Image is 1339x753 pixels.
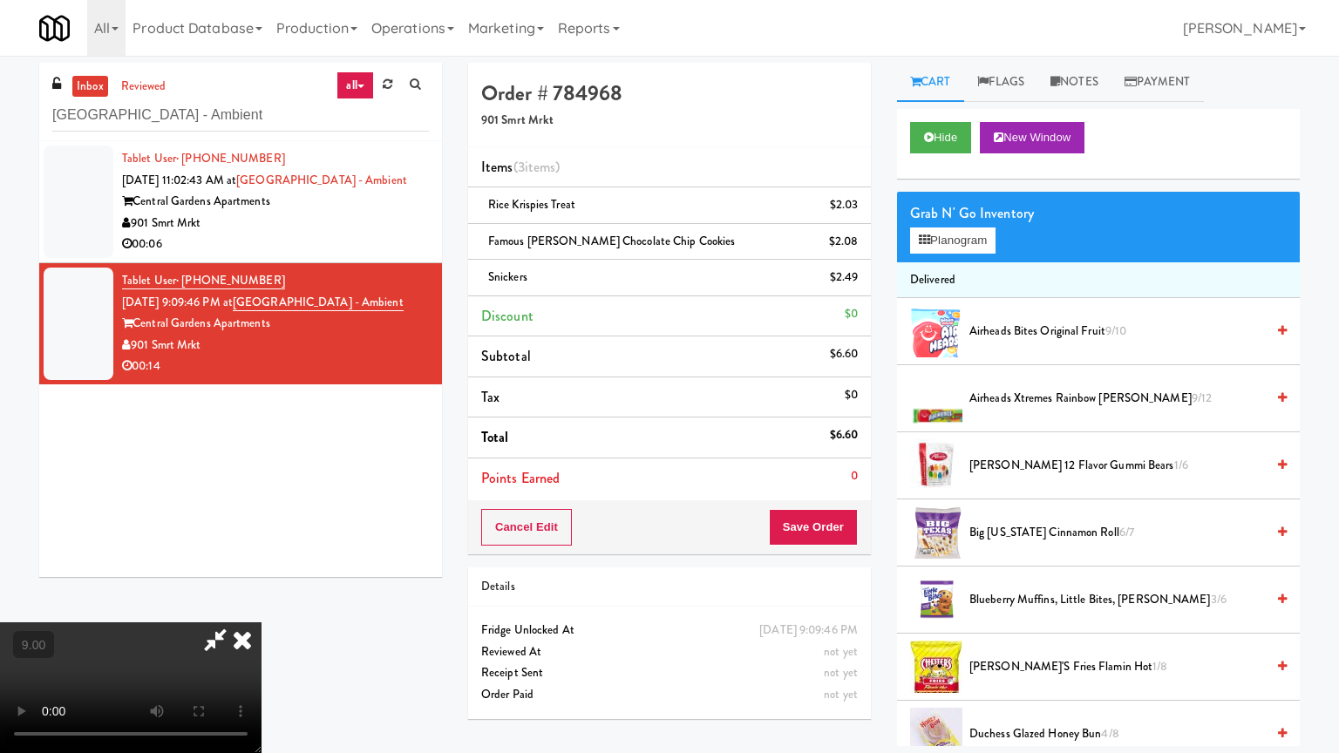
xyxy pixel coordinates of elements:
div: 00:14 [122,356,429,377]
span: 9/10 [1105,322,1126,339]
div: 00:06 [122,234,429,255]
a: Payment [1111,63,1204,102]
button: Hide [910,122,971,153]
div: $2.49 [830,267,859,288]
div: Central Gardens Apartments [122,191,429,213]
a: inbox [72,76,108,98]
div: Reviewed At [481,641,858,663]
a: Notes [1037,63,1111,102]
div: 901 Smrt Mrkt [122,213,429,234]
input: Search vision orders [52,99,429,132]
span: Tax [481,387,500,407]
span: Big [US_STATE] Cinnamon Roll [969,522,1265,544]
div: Order Paid [481,684,858,706]
a: [GEOGRAPHIC_DATA] - Ambient [233,294,404,311]
span: Subtotal [481,346,531,366]
span: Airheads Xtremes Rainbow [PERSON_NAME] [969,388,1265,410]
a: reviewed [117,76,171,98]
span: Blueberry Muffins, Little Bites, [PERSON_NAME] [969,589,1265,611]
span: 1/6 [1174,457,1188,473]
div: Central Gardens Apartments [122,313,429,335]
span: Points Earned [481,468,560,488]
span: Total [481,427,509,447]
li: Delivered [897,262,1300,299]
div: Fridge Unlocked At [481,620,858,641]
span: · [PHONE_NUMBER] [176,150,285,166]
div: $2.03 [830,194,859,216]
span: not yet [824,664,858,681]
img: Micromart [39,13,70,44]
span: 9/12 [1192,390,1212,406]
div: Receipt Sent [481,662,858,684]
div: $0 [845,384,858,406]
a: [GEOGRAPHIC_DATA] - Ambient [236,172,407,188]
a: Cart [897,63,964,102]
div: $2.08 [829,231,859,253]
span: [PERSON_NAME] 12 Flavor Gummi Bears [969,455,1265,477]
span: 1/8 [1152,658,1167,675]
span: [PERSON_NAME]'s Fries Flamin Hot [969,656,1265,678]
span: not yet [824,643,858,660]
h5: 901 Smrt Mrkt [481,114,858,127]
a: Tablet User· [PHONE_NUMBER] [122,272,285,289]
div: [PERSON_NAME]'s Fries Flamin Hot1/8 [962,656,1287,678]
span: 4/8 [1101,725,1118,742]
div: Blueberry Muffins, Little Bites, [PERSON_NAME]3/6 [962,589,1287,611]
div: Airheads Bites Original Fruit9/10 [962,321,1287,343]
span: [DATE] 9:09:46 PM at [122,294,233,310]
span: Famous [PERSON_NAME] Chocolate Chip Cookies [488,233,735,249]
span: Discount [481,306,534,326]
button: New Window [980,122,1084,153]
span: Airheads Bites Original Fruit [969,321,1265,343]
div: Duchess Glazed Honey Bun4/8 [962,723,1287,745]
div: $6.60 [830,424,859,446]
div: $0 [845,303,858,325]
a: Tablet User· [PHONE_NUMBER] [122,150,285,166]
span: 3/6 [1211,591,1227,607]
div: $6.60 [830,343,859,365]
li: Tablet User· [PHONE_NUMBER][DATE] 11:02:43 AM at[GEOGRAPHIC_DATA] - AmbientCentral Gardens Apartm... [39,141,442,263]
div: [PERSON_NAME] 12 Flavor Gummi Bears1/6 [962,455,1287,477]
div: Grab N' Go Inventory [910,200,1287,227]
a: all [336,71,373,99]
span: Snickers [488,268,527,285]
div: Big [US_STATE] Cinnamon Roll6/7 [962,522,1287,544]
h4: Order # 784968 [481,82,858,105]
div: Airheads Xtremes Rainbow [PERSON_NAME]9/12 [962,388,1287,410]
button: Cancel Edit [481,509,572,546]
button: Planogram [910,227,996,254]
div: 0 [851,465,858,487]
span: [DATE] 11:02:43 AM at [122,172,236,188]
div: 901 Smrt Mrkt [122,335,429,356]
span: Rice Krispies Treat [488,196,575,213]
span: · [PHONE_NUMBER] [176,272,285,288]
span: Duchess Glazed Honey Bun [969,723,1265,745]
div: [DATE] 9:09:46 PM [759,620,858,641]
a: Flags [964,63,1038,102]
button: Save Order [769,509,858,546]
span: not yet [824,686,858,702]
span: 6/7 [1119,524,1134,540]
ng-pluralize: items [525,157,556,177]
div: Details [481,576,858,598]
span: (3 ) [513,157,561,177]
li: Tablet User· [PHONE_NUMBER][DATE] 9:09:46 PM at[GEOGRAPHIC_DATA] - AmbientCentral Gardens Apartme... [39,263,442,384]
span: Items [481,157,560,177]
